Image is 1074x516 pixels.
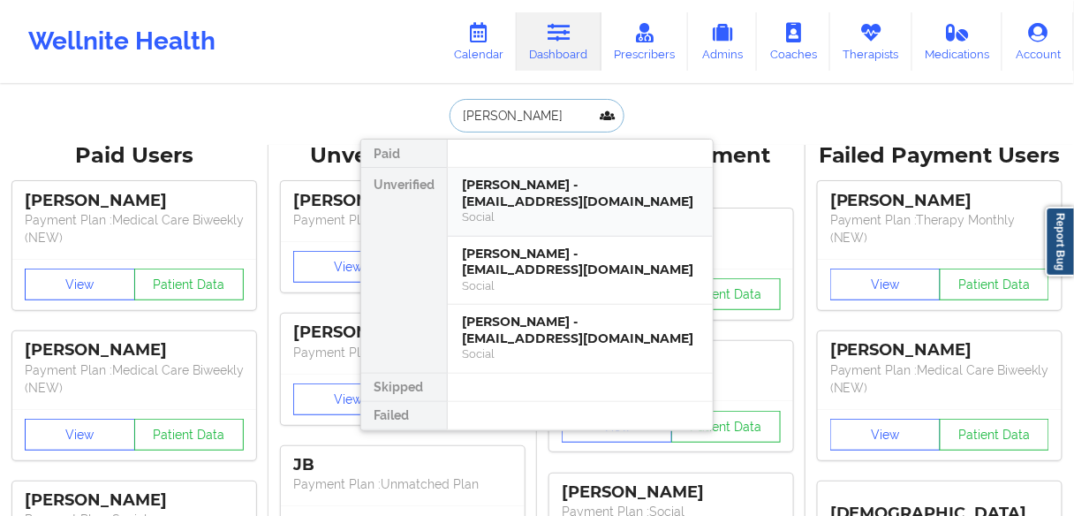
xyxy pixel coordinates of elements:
[134,269,245,300] button: Patient Data
[293,191,512,211] div: [PERSON_NAME]
[134,419,245,451] button: Patient Data
[818,142,1062,170] div: Failed Payment Users
[462,314,699,346] div: [PERSON_NAME] - [EMAIL_ADDRESS][DOMAIN_NAME]
[688,12,757,71] a: Admins
[361,168,447,374] div: Unverified
[25,419,135,451] button: View
[830,361,1049,397] p: Payment Plan : Medical Care Biweekly (NEW)
[462,177,699,209] div: [PERSON_NAME] - [EMAIL_ADDRESS][DOMAIN_NAME]
[293,211,512,229] p: Payment Plan : Unmatched Plan
[671,278,782,310] button: Patient Data
[757,12,830,71] a: Coaches
[361,402,447,430] div: Failed
[361,374,447,402] div: Skipped
[671,411,782,443] button: Patient Data
[25,191,244,211] div: [PERSON_NAME]
[293,251,404,283] button: View
[830,211,1049,247] p: Payment Plan : Therapy Monthly (NEW)
[293,344,512,361] p: Payment Plan : Unmatched Plan
[25,361,244,397] p: Payment Plan : Medical Care Biweekly (NEW)
[830,340,1049,360] div: [PERSON_NAME]
[462,209,699,224] div: Social
[562,482,781,503] div: [PERSON_NAME]
[830,12,912,71] a: Therapists
[293,475,512,493] p: Payment Plan : Unmatched Plan
[1046,207,1074,277] a: Report Bug
[940,269,1050,300] button: Patient Data
[281,142,525,170] div: Unverified Users
[830,269,941,300] button: View
[1002,12,1074,71] a: Account
[517,12,601,71] a: Dashboard
[940,419,1050,451] button: Patient Data
[830,191,1049,211] div: [PERSON_NAME]
[293,322,512,343] div: [PERSON_NAME]
[361,140,447,168] div: Paid
[25,269,135,300] button: View
[293,455,512,475] div: JB
[462,278,699,293] div: Social
[462,246,699,278] div: [PERSON_NAME] - [EMAIL_ADDRESS][DOMAIN_NAME]
[25,211,244,247] p: Payment Plan : Medical Care Biweekly (NEW)
[601,12,689,71] a: Prescribers
[912,12,1003,71] a: Medications
[25,490,244,511] div: [PERSON_NAME]
[830,419,941,451] button: View
[293,383,404,415] button: View
[462,346,699,361] div: Social
[25,340,244,360] div: [PERSON_NAME]
[441,12,517,71] a: Calendar
[12,142,256,170] div: Paid Users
